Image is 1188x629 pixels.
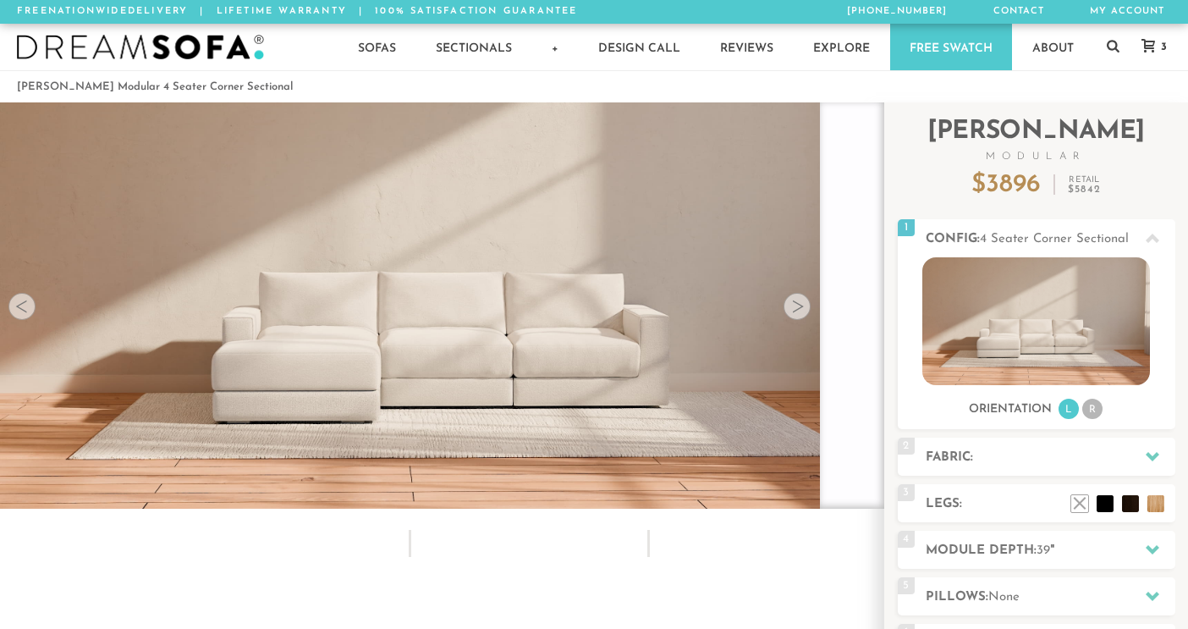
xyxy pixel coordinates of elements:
li: L [1059,399,1079,419]
h2: Module Depth: " [926,541,1175,560]
span: 4 Seater Corner Sectional [980,233,1129,246]
h2: [PERSON_NAME] [898,119,1175,162]
a: + [532,24,578,70]
span: 3896 [986,172,1041,198]
h2: Pillows: [926,588,1175,607]
span: | [200,7,204,16]
span: | [359,7,363,16]
li: [PERSON_NAME] Modular 4 Seater Corner Sectional [17,75,293,98]
em: $ [1068,185,1101,195]
a: About [1013,24,1093,70]
a: Reviews [701,24,793,70]
a: Sofas [338,24,415,70]
span: 5842 [1075,185,1101,195]
h2: Legs: [926,494,1175,514]
span: 1 [898,219,915,236]
a: Free Swatch [890,24,1012,70]
p: $ [971,173,1041,198]
a: Design Call [579,24,700,70]
h2: Config: [926,229,1175,249]
img: DreamSofa - Inspired By Life, Designed By You [17,35,264,60]
span: 3 [898,484,915,501]
a: 3 [1125,39,1175,54]
img: landon-sofa-no_legs-no_pillows-1.jpg [922,257,1150,385]
h3: Orientation [969,402,1052,417]
p: Retail [1068,176,1101,195]
h2: Fabric: [926,448,1175,467]
a: Explore [794,24,889,70]
span: None [988,591,1020,604]
span: Modular [898,152,1175,162]
li: R [1082,399,1103,419]
a: Sectionals [416,24,531,70]
span: 3 [1157,41,1167,52]
span: 4 [898,531,915,548]
em: Nationwide [48,7,128,16]
span: 2 [898,438,915,455]
span: 39 [1037,544,1050,557]
span: 5 [898,577,915,594]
